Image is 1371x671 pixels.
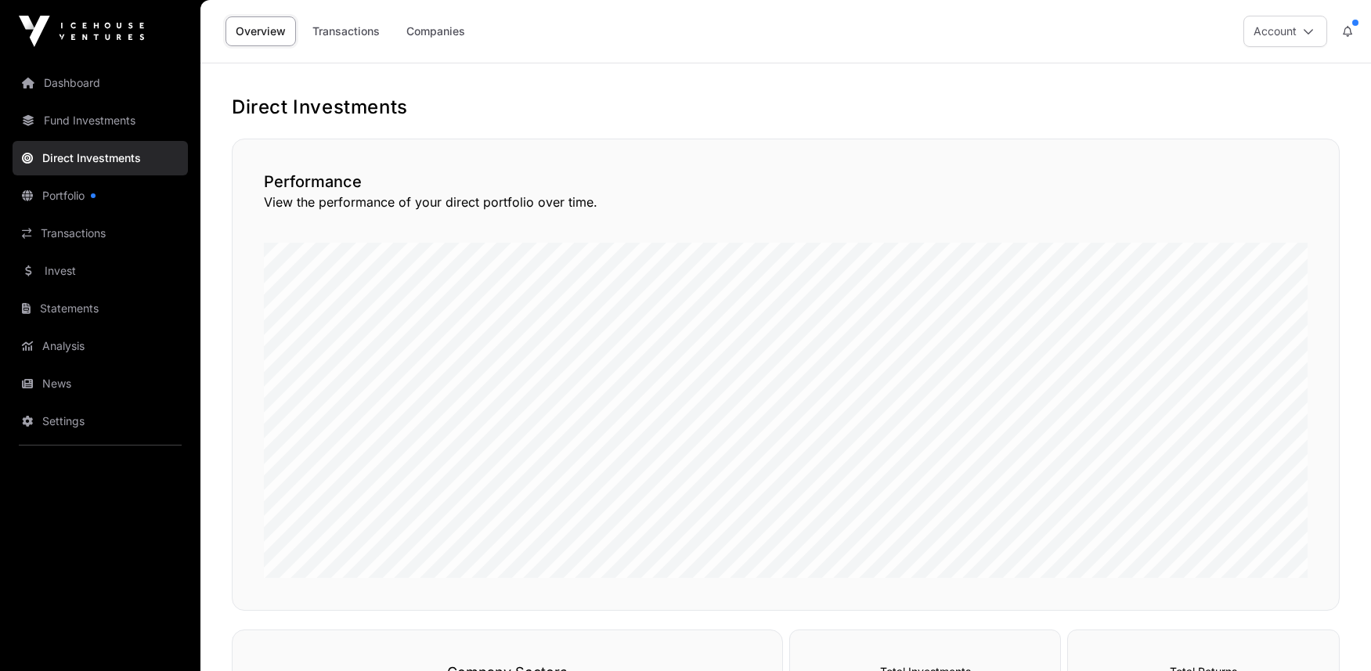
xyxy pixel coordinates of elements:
a: Transactions [13,216,188,251]
img: Icehouse Ventures Logo [19,16,144,47]
h1: Direct Investments [232,95,1340,120]
a: Companies [396,16,475,46]
iframe: Chat Widget [1293,596,1371,671]
a: Fund Investments [13,103,188,138]
a: Portfolio [13,179,188,213]
a: Dashboard [13,66,188,100]
a: News [13,366,188,401]
a: Direct Investments [13,141,188,175]
a: Settings [13,404,188,438]
p: View the performance of your direct portfolio over time. [264,193,1308,211]
a: Analysis [13,329,188,363]
a: Statements [13,291,188,326]
a: Invest [13,254,188,288]
button: Account [1243,16,1327,47]
a: Transactions [302,16,390,46]
h2: Performance [264,171,1308,193]
a: Overview [225,16,296,46]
